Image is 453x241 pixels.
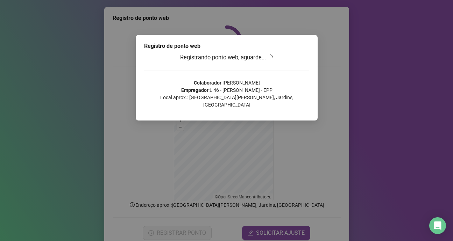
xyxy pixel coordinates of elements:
h3: Registrando ponto web, aguarde... [144,53,309,62]
strong: Empregador [181,87,208,93]
p: : [PERSON_NAME] : L 46 - [PERSON_NAME] - EPP Local aprox.: [GEOGRAPHIC_DATA][PERSON_NAME], Jardin... [144,79,309,109]
span: loading [267,54,273,60]
div: Registro de ponto web [144,42,309,50]
strong: Colaborador [193,80,221,86]
div: Open Intercom Messenger [429,217,446,234]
